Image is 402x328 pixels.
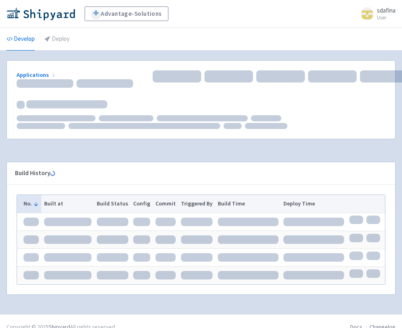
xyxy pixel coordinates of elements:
a: Advantage-Solutions [85,6,168,21]
th: Deploy Time [281,195,347,213]
a: Applications [17,71,57,78]
button: No. [23,199,39,208]
a: Develop [6,28,35,51]
th: Config [131,195,153,213]
img: Shipyard logo [6,7,75,20]
th: Build Status [94,195,131,213]
small: User [377,15,396,20]
div: Build History [15,169,374,178]
span: sdafina [377,6,396,14]
th: Built at [41,195,94,213]
th: Build Time [215,195,281,213]
a: sdafina User [356,7,396,20]
a: Deploy [45,28,70,51]
th: Commit [153,195,179,213]
th: Triggered By [179,195,215,213]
